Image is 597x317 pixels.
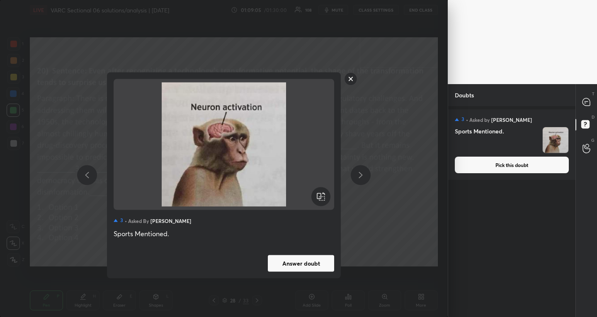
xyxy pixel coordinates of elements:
p: G [591,137,595,143]
h5: • Asked by [125,216,149,225]
p: T [592,91,595,97]
h5: 3 [120,217,123,224]
p: D [592,114,595,120]
h5: [PERSON_NAME] [491,116,532,123]
div: Sports Mentioned. [114,228,334,238]
h5: 3 [461,116,464,123]
h5: • Asked by [466,116,490,123]
button: Pick this doubt [455,157,569,173]
h5: [PERSON_NAME] [150,216,191,225]
p: Doubts [448,84,481,106]
img: 17595669593NU9NH.jpeg [543,127,568,153]
h4: Sports Mentioned. [455,127,539,153]
button: Answer doubt [268,255,334,271]
img: 17595669593NU9NH.jpeg [124,82,324,206]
